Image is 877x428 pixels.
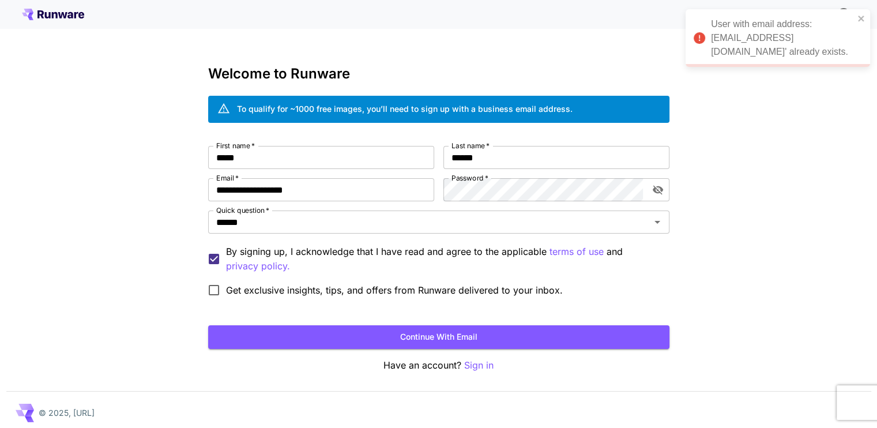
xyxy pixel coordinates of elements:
button: close [857,14,865,23]
div: To qualify for ~1000 free images, you’ll need to sign up with a business email address. [237,103,573,115]
h3: Welcome to Runware [208,66,669,82]
button: By signing up, I acknowledge that I have read and agree to the applicable terms of use and [226,259,290,273]
label: Quick question [216,205,269,215]
label: Last name [451,141,490,151]
p: By signing up, I acknowledge that I have read and agree to the applicable and [226,245,660,273]
div: User with email address: [EMAIL_ADDRESS][DOMAIN_NAME]' already exists. [711,17,854,59]
p: Have an account? [208,358,669,373]
button: toggle password visibility [648,179,668,200]
button: In order to qualify for free credit, you need to sign up with a business email address and click ... [832,2,855,25]
p: © 2025, [URL] [39,407,95,419]
button: By signing up, I acknowledge that I have read and agree to the applicable and privacy policy. [549,245,604,259]
label: First name [216,141,255,151]
button: Open [649,214,665,230]
p: terms of use [549,245,604,259]
button: Continue with email [208,325,669,349]
button: Sign in [464,358,494,373]
label: Email [216,173,239,183]
p: privacy policy. [226,259,290,273]
span: Get exclusive insights, tips, and offers from Runware delivered to your inbox. [226,283,563,297]
label: Password [451,173,488,183]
